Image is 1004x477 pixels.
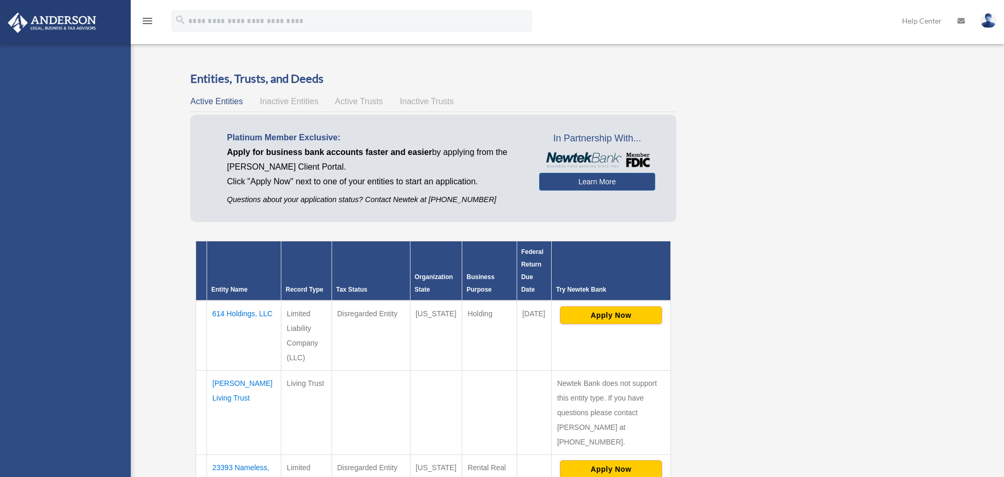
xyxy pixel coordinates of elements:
[227,174,523,189] p: Click "Apply Now" next to one of your entities to start an application.
[332,241,410,301] th: Tax Status
[207,241,281,301] th: Entity Name
[517,301,552,371] td: [DATE]
[227,193,523,206] p: Questions about your application status? Contact Newtek at [PHONE_NUMBER]
[5,13,99,33] img: Anderson Advisors Platinum Portal
[281,371,332,455] td: Living Trust
[410,241,462,301] th: Organization State
[539,130,655,147] span: In Partnership With...
[227,148,432,157] span: Apply for business bank accounts faster and easier
[410,301,462,371] td: [US_STATE]
[260,97,318,106] span: Inactive Entities
[207,371,281,455] td: [PERSON_NAME] Living Trust
[335,97,383,106] span: Active Trusts
[332,301,410,371] td: Disregarded Entity
[141,18,154,27] a: menu
[281,241,332,301] th: Record Type
[462,241,517,301] th: Business Purpose
[400,97,454,106] span: Inactive Trusts
[190,71,676,87] h3: Entities, Trusts, and Deeds
[556,283,666,296] div: Try Newtek Bank
[175,14,186,26] i: search
[539,173,655,191] a: Learn More
[190,97,243,106] span: Active Entities
[517,241,552,301] th: Federal Return Due Date
[227,145,523,174] p: by applying from the [PERSON_NAME] Client Portal.
[552,371,670,455] td: Newtek Bank does not support this entity type. If you have questions please contact [PERSON_NAME]...
[141,15,154,27] i: menu
[544,152,649,168] img: NewtekBankLogoSM.png
[227,130,523,145] p: Platinum Member Exclusive:
[560,306,662,324] button: Apply Now
[462,301,517,371] td: Holding
[980,13,996,28] img: User Pic
[281,301,332,371] td: Limited Liability Company (LLC)
[207,301,281,371] td: 614 Holdings, LLC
